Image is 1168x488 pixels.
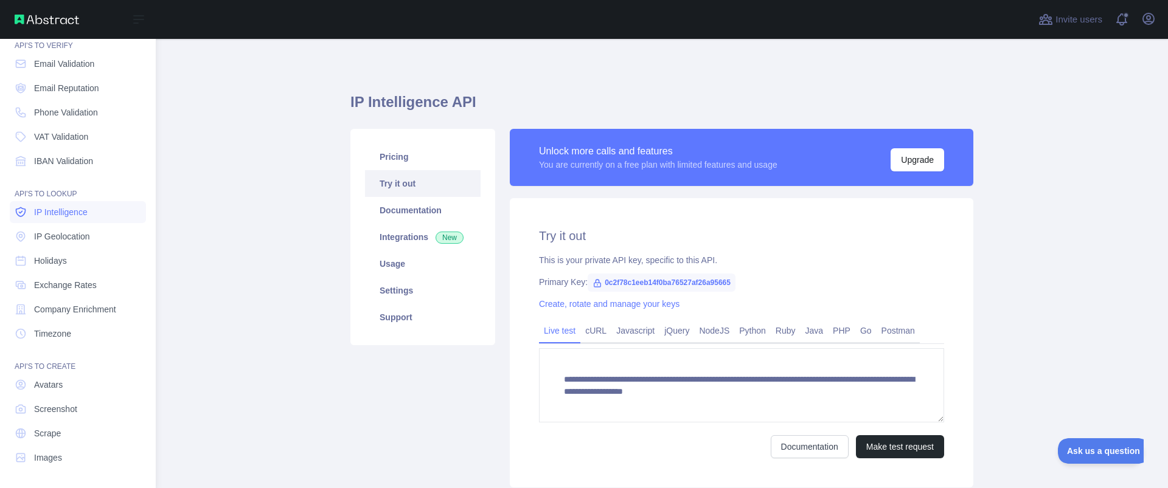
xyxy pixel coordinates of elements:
[34,255,67,267] span: Holidays
[365,277,481,304] a: Settings
[365,170,481,197] a: Try it out
[34,58,94,70] span: Email Validation
[1058,438,1144,464] iframe: Toggle Customer Support
[539,254,944,266] div: This is your private API key, specific to this API.
[10,126,146,148] a: VAT Validation
[10,374,146,396] a: Avatars
[10,77,146,99] a: Email Reputation
[734,321,771,340] a: Python
[365,224,481,250] a: Integrations New
[1036,10,1105,29] button: Invite users
[10,323,146,345] a: Timezone
[436,232,464,244] span: New
[365,197,481,224] a: Documentation
[10,53,146,75] a: Email Validation
[10,225,146,247] a: IP Geolocation
[365,143,481,170] a: Pricing
[34,427,61,439] span: Scrape
[34,82,99,94] span: Email Reputation
[34,379,63,391] span: Avatars
[891,148,944,171] button: Upgrade
[10,447,146,469] a: Images
[34,279,97,291] span: Exchange Rates
[350,92,973,122] h1: IP Intelligence API
[10,398,146,420] a: Screenshot
[34,328,71,340] span: Timezone
[801,321,829,340] a: Java
[877,321,920,340] a: Postman
[10,347,146,371] div: API'S TO CREATE
[10,250,146,272] a: Holidays
[34,230,90,242] span: IP Geolocation
[10,274,146,296] a: Exchange Rates
[580,321,611,340] a: cURL
[34,403,77,415] span: Screenshot
[34,106,98,119] span: Phone Validation
[828,321,855,340] a: PHP
[34,131,88,143] span: VAT Validation
[10,422,146,444] a: Scrape
[10,101,146,123] a: Phone Validation
[539,227,944,244] h2: Try it out
[365,304,481,331] a: Support
[856,435,944,458] button: Make test request
[10,150,146,172] a: IBAN Validation
[34,452,62,464] span: Images
[10,174,146,199] div: API'S TO LOOKUP
[10,298,146,320] a: Company Enrichment
[611,321,659,340] a: Javascript
[539,321,580,340] a: Live test
[855,321,877,340] a: Go
[771,435,849,458] a: Documentation
[694,321,734,340] a: NodeJS
[659,321,694,340] a: jQuery
[539,159,777,171] div: You are currently on a free plan with limited features and usage
[10,201,146,223] a: IP Intelligence
[539,276,944,288] div: Primary Key:
[365,250,481,277] a: Usage
[15,15,79,24] img: Abstract API
[588,273,735,292] span: 0c2f78c1eeb14f0ba76527af26a95665
[1055,13,1102,27] span: Invite users
[34,155,93,167] span: IBAN Validation
[771,321,801,340] a: Ruby
[34,206,88,218] span: IP Intelligence
[539,144,777,159] div: Unlock more calls and features
[34,303,116,315] span: Company Enrichment
[539,299,680,309] a: Create, rotate and manage your keys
